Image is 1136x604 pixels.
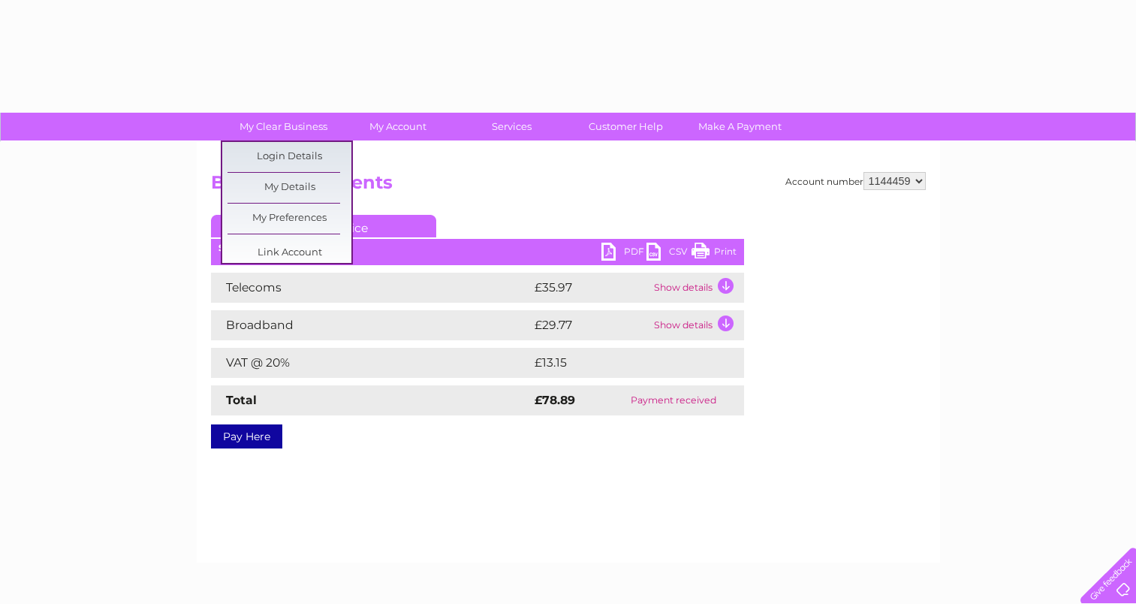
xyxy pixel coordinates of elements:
[785,172,926,190] div: Account number
[211,243,744,253] div: [DATE]
[226,393,257,407] strong: Total
[211,310,531,340] td: Broadband
[221,113,345,140] a: My Clear Business
[535,393,575,407] strong: £78.89
[228,238,351,268] a: Link Account
[692,243,737,264] a: Print
[531,310,650,340] td: £29.77
[678,113,802,140] a: Make A Payment
[228,173,351,203] a: My Details
[211,273,531,303] td: Telecoms
[650,310,744,340] td: Show details
[564,113,688,140] a: Customer Help
[601,243,646,264] a: PDF
[603,385,743,415] td: Payment received
[228,142,351,172] a: Login Details
[211,215,436,237] a: Current Invoice
[211,424,282,448] a: Pay Here
[531,273,650,303] td: £35.97
[531,348,710,378] td: £13.15
[211,348,531,378] td: VAT @ 20%
[228,204,351,234] a: My Preferences
[336,113,460,140] a: My Account
[650,273,744,303] td: Show details
[211,172,926,201] h2: Bills and Payments
[218,242,296,253] b: Statement Date:
[646,243,692,264] a: CSV
[450,113,574,140] a: Services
